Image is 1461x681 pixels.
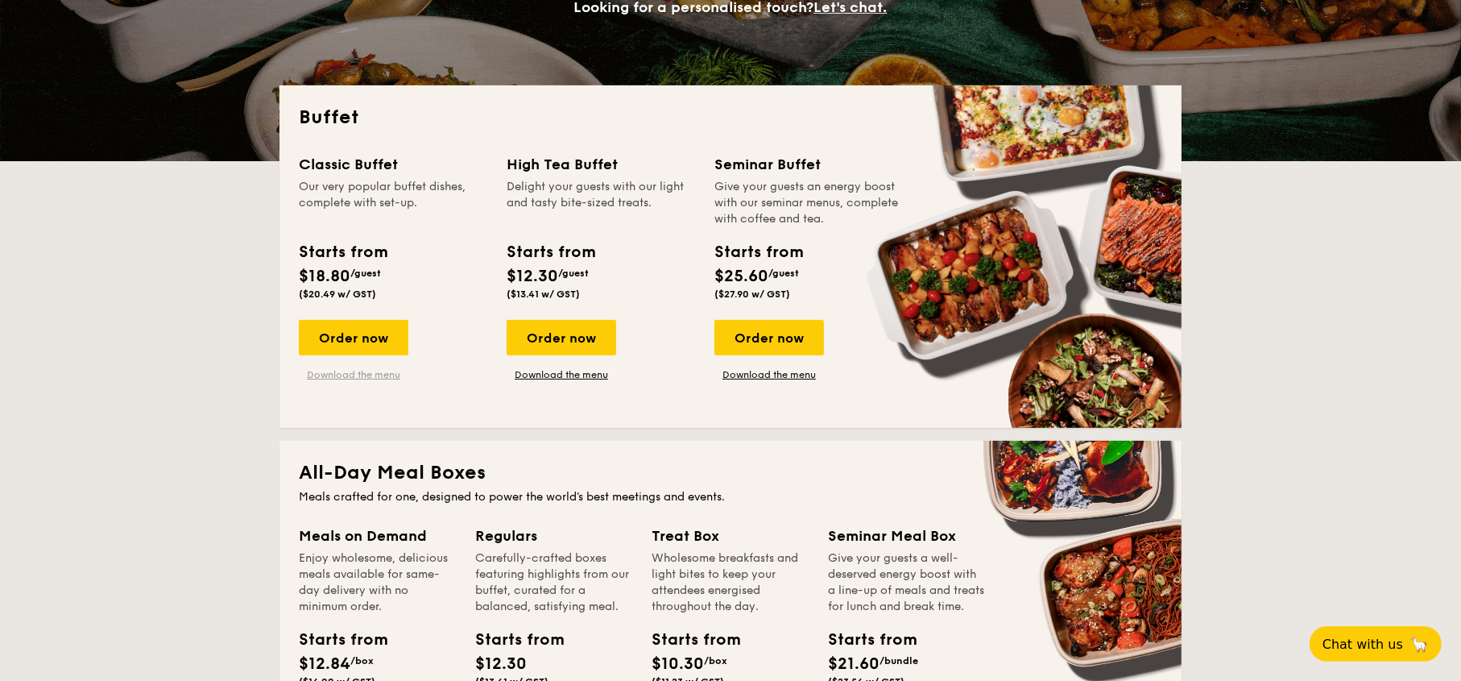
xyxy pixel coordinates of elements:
span: /box [350,655,374,666]
span: /bundle [879,655,918,666]
a: Download the menu [714,368,824,381]
div: Starts from [507,240,594,264]
span: ($20.49 w/ GST) [299,289,376,300]
div: Order now [714,320,824,355]
span: $10.30 [652,654,704,674]
div: Meals crafted for one, designed to power the world's best meetings and events. [299,489,1162,505]
div: Meals on Demand [299,525,456,547]
span: ($13.41 w/ GST) [507,289,580,300]
a: Download the menu [507,368,616,381]
div: Order now [507,320,616,355]
div: Starts from [475,628,548,652]
span: $12.84 [299,654,350,674]
div: Regulars [475,525,632,547]
a: Download the menu [299,368,408,381]
span: $21.60 [828,654,879,674]
div: Delight your guests with our light and tasty bite-sized treats. [507,179,695,227]
div: Starts from [299,628,371,652]
div: Classic Buffet [299,153,487,176]
span: /guest [350,268,381,279]
span: Chat with us [1322,637,1403,652]
span: $18.80 [299,267,350,286]
button: Chat with us🦙 [1310,626,1442,662]
div: High Tea Buffet [507,153,695,176]
div: Seminar Buffet [714,153,903,176]
span: ($27.90 w/ GST) [714,289,790,300]
div: Order now [299,320,408,355]
span: /guest [558,268,589,279]
div: Seminar Meal Box [828,525,985,547]
div: Starts from [714,240,802,264]
span: $12.30 [475,654,527,674]
div: Our very popular buffet dishes, complete with set-up. [299,179,487,227]
span: /guest [768,268,799,279]
div: Starts from [299,240,387,264]
div: Wholesome breakfasts and light bites to keep your attendees energised throughout the day. [652,550,809,615]
div: Carefully-crafted boxes featuring highlights from our buffet, curated for a balanced, satisfying ... [475,550,632,615]
div: Treat Box [652,525,809,547]
div: Starts from [652,628,724,652]
div: Give your guests a well-deserved energy boost with a line-up of meals and treats for lunch and br... [828,550,985,615]
div: Enjoy wholesome, delicious meals available for same-day delivery with no minimum order. [299,550,456,615]
div: Give your guests an energy boost with our seminar menus, complete with coffee and tea. [714,179,903,227]
h2: All-Day Meal Boxes [299,460,1162,486]
span: /box [704,655,727,666]
h2: Buffet [299,105,1162,131]
span: 🦙 [1409,635,1429,654]
div: Starts from [828,628,900,652]
span: $12.30 [507,267,558,286]
span: $25.60 [714,267,768,286]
